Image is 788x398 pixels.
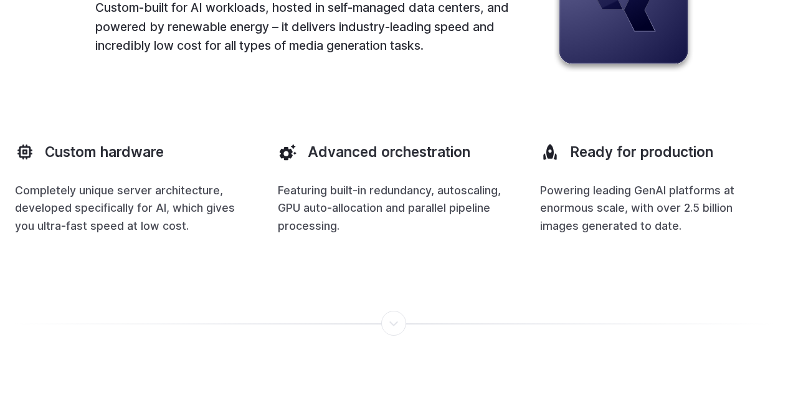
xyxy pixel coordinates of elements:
h3: Custom hardware [45,142,164,162]
h3: Ready for production [570,142,713,162]
p: Powering leading GenAI platforms at enormous scale, with over 2.5 billion images generated to date. [540,182,773,234]
p: Completely unique server architecture, developed specifically for AI, which gives you ultra-fast ... [15,182,248,234]
p: Featuring built-in redundancy, autoscaling, GPU auto-allocation and parallel pipeline processing. [278,182,511,234]
h3: Advanced orchestration [308,142,470,162]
